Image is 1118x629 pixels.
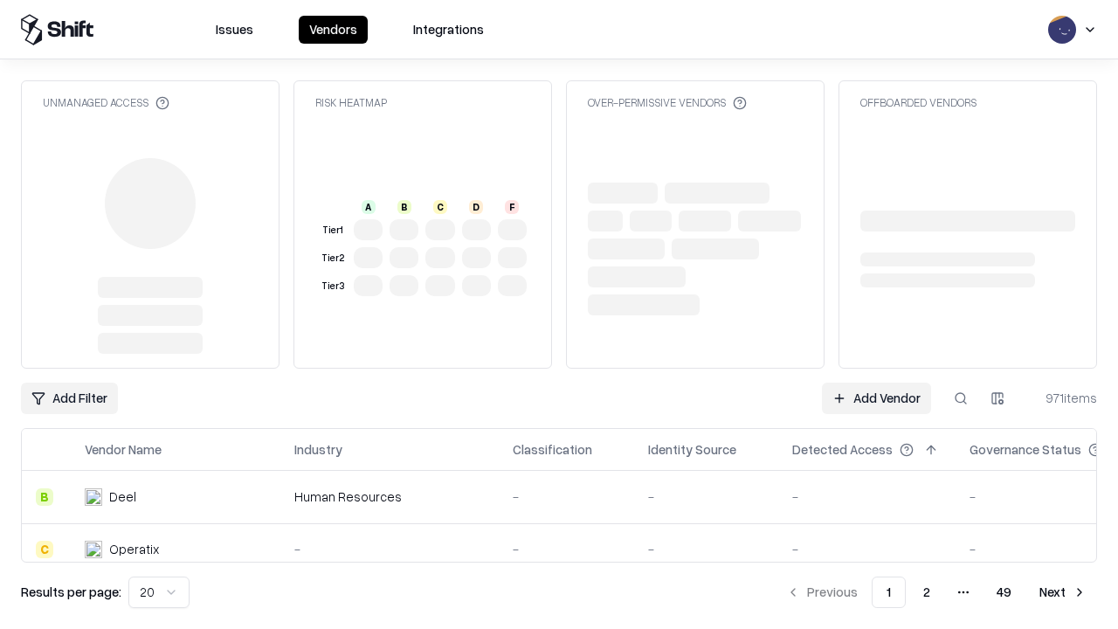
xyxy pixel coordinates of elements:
div: Tier 2 [319,251,347,266]
div: Classification [513,440,592,459]
button: Vendors [299,16,368,44]
button: Issues [205,16,264,44]
div: - [513,487,620,506]
nav: pagination [776,577,1097,608]
div: Human Resources [294,487,485,506]
div: Deel [109,487,136,506]
div: Industry [294,440,342,459]
div: - [648,487,764,506]
div: Identity Source [648,440,736,459]
button: 2 [909,577,944,608]
button: 1 [872,577,906,608]
div: Risk Heatmap [315,95,387,110]
div: B [397,200,411,214]
div: Over-Permissive Vendors [588,95,747,110]
img: Deel [85,488,102,506]
div: F [505,200,519,214]
div: Unmanaged Access [43,95,169,110]
a: Add Vendor [822,383,931,414]
p: Results per page: [21,583,121,601]
button: Add Filter [21,383,118,414]
img: Operatix [85,541,102,558]
div: - [294,540,485,558]
div: A [362,200,376,214]
button: Next [1029,577,1097,608]
div: 971 items [1027,389,1097,407]
div: Governance Status [970,440,1081,459]
div: Tier 1 [319,223,347,238]
div: B [36,488,53,506]
div: Vendor Name [85,440,162,459]
div: - [792,487,942,506]
div: C [433,200,447,214]
div: - [792,540,942,558]
div: Tier 3 [319,279,347,294]
div: C [36,541,53,558]
div: Offboarded Vendors [860,95,977,110]
button: 49 [983,577,1025,608]
div: - [513,540,620,558]
div: Detected Access [792,440,893,459]
div: Operatix [109,540,159,558]
div: - [648,540,764,558]
button: Integrations [403,16,494,44]
div: D [469,200,483,214]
